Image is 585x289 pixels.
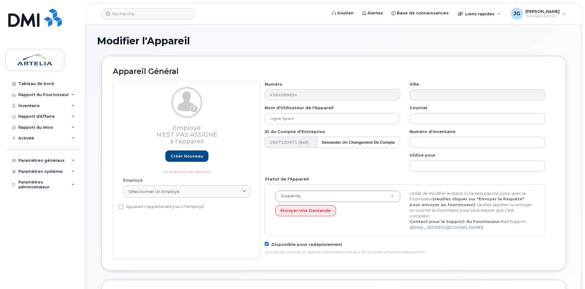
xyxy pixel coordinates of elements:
[410,81,419,87] label: Ville
[410,196,524,207] strong: (veuillez cliquer sur "Envoyer la Requête" pour envoyer au fournisseur)
[265,105,333,111] label: Nom d'Utilisateur de l'Appareil
[156,131,217,138] span: N'est pas assigné
[275,205,336,217] button: Envoyer une Demande
[265,129,325,135] label: ID du Compte d'Entreprise
[265,81,282,87] label: Numéro
[276,191,400,202] a: Suspendu
[170,138,204,145] span: à l'appareil
[271,242,342,247] span: Disponible pour redéploiement
[317,137,400,148] button: Demander un Changement de Compte
[411,225,482,230] a: [EMAIL_ADDRESS][DOMAIN_NAME]
[128,189,179,195] span: Sélectionner un employé
[123,177,143,183] label: Employé
[410,129,455,135] label: Numéro d'inventaire
[97,35,571,46] h1: Modifier l'Appareil
[322,140,395,145] strong: Demander un Changement de Compte
[277,193,301,199] span: Suspendu
[405,191,539,230] div: Le fait de modifier le statut ici ne sera pas mis à jour avec le Fournisseur , veuillez appeler o...
[410,219,501,224] strong: Contact pour le Support du Fournisseur:
[265,242,269,246] input: Disponible pour redéploiement
[119,204,123,209] input: Appareil n'appartenant pas à l'employé
[265,176,309,182] label: Statut de l'Appareil
[123,185,250,198] a: Sélectionner un employé
[119,203,204,210] label: Appareil n'appartenant pas à l'employé
[410,152,436,158] label: Utilisé pour
[265,250,545,255] div: Vous pouvez marquer un appareil comme disponible pour de nouvelles activations/redéploiement
[123,169,250,175] p: ou sélectionnez existant
[410,105,427,111] label: Courriel
[165,150,208,162] a: Créer nouveau
[123,124,250,145] h3: Employé
[113,67,555,76] h2: Appareil Général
